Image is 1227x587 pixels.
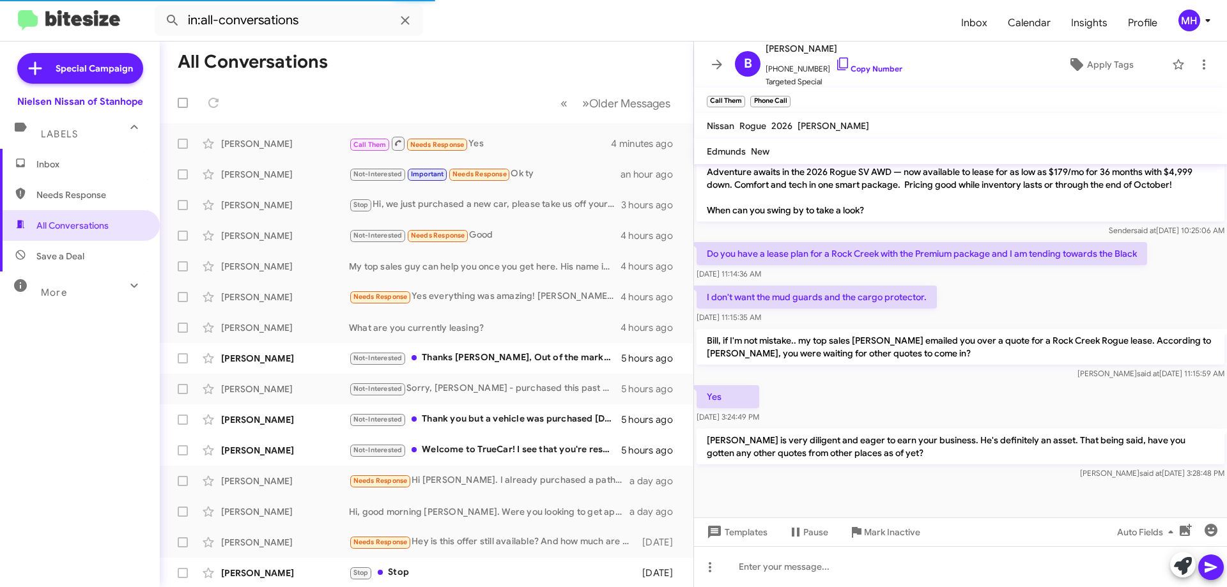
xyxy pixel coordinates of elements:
[1139,468,1162,478] span: said at
[1080,468,1224,478] span: [PERSON_NAME] [DATE] 3:28:48 PM
[1134,225,1156,235] span: said at
[1117,521,1178,544] span: Auto Fields
[36,219,109,232] span: All Conversations
[553,90,678,116] nav: Page navigation example
[353,141,387,149] span: Call Them
[349,289,621,304] div: Yes everything was amazing! [PERSON_NAME] did an awesome job making sure everything went smooth a...
[621,413,683,426] div: 5 hours ago
[751,146,769,157] span: New
[221,137,349,150] div: [PERSON_NAME]
[411,170,444,178] span: Important
[36,188,145,201] span: Needs Response
[349,135,611,151] div: Yes
[221,413,349,426] div: [PERSON_NAME]
[766,56,902,75] span: [PHONE_NUMBER]
[1077,369,1224,378] span: [PERSON_NAME] [DATE] 11:15:59 AM
[575,90,678,116] button: Next
[553,90,575,116] button: Previous
[221,444,349,457] div: [PERSON_NAME]
[621,321,683,334] div: 4 hours ago
[353,354,403,362] span: Not-Interested
[349,412,621,427] div: Thank you but a vehicle was purchased [DATE] for me
[353,446,403,454] span: Not-Interested
[349,321,621,334] div: What are you currently leasing?
[838,521,930,544] button: Mark Inactive
[1061,4,1118,42] a: Insights
[629,505,683,518] div: a day ago
[1107,521,1189,544] button: Auto Fields
[835,64,902,73] a: Copy Number
[744,54,752,74] span: B
[349,443,621,457] div: Welcome to TrueCar! I see that you're responding to a customer. If this is correct, please enter ...
[349,565,636,580] div: Stop
[697,412,759,422] span: [DATE] 3:24:49 PM
[221,505,349,518] div: [PERSON_NAME]
[349,228,621,243] div: Good
[697,429,1224,464] p: [PERSON_NAME] is very diligent and eager to earn your business. He's definitely an asset. That be...
[221,475,349,487] div: [PERSON_NAME]
[221,168,349,181] div: [PERSON_NAME]
[349,167,621,181] div: Ok ty
[349,260,621,273] div: My top sales guy can help you once you get here. His name is [PERSON_NAME]. Just need to know wha...
[221,321,349,334] div: [PERSON_NAME]
[17,53,143,84] a: Special Campaign
[452,170,507,178] span: Needs Response
[750,96,790,107] small: Phone Call
[353,201,369,209] span: Stop
[589,96,670,111] span: Older Messages
[41,128,78,140] span: Labels
[621,229,683,242] div: 4 hours ago
[349,535,636,549] div: Hey is this offer still available? And how much are talking here
[349,381,621,396] div: Sorry, [PERSON_NAME] - purchased this past week. Thanks!
[778,521,838,544] button: Pause
[621,291,683,303] div: 4 hours ago
[411,231,465,240] span: Needs Response
[349,473,629,488] div: Hi [PERSON_NAME]. I already purchased a pathfinder [DATE]. Is this related to that purchase?
[998,4,1061,42] span: Calendar
[694,521,778,544] button: Templates
[629,475,683,487] div: a day ago
[353,385,403,393] span: Not-Interested
[36,158,145,171] span: Inbox
[1118,4,1168,42] a: Profile
[707,96,745,107] small: Call Them
[36,250,84,263] span: Save a Deal
[636,536,683,549] div: [DATE]
[353,293,408,301] span: Needs Response
[155,5,423,36] input: Search
[803,521,828,544] span: Pause
[766,75,902,88] span: Targeted Special
[560,95,567,111] span: «
[636,567,683,579] div: [DATE]
[221,536,349,549] div: [PERSON_NAME]
[221,567,349,579] div: [PERSON_NAME]
[582,95,589,111] span: »
[349,351,621,365] div: Thanks [PERSON_NAME], Out of the market bought a new car over the weekend Thanks again
[56,62,133,75] span: Special Campaign
[951,4,998,42] a: Inbox
[221,383,349,395] div: [PERSON_NAME]
[353,231,403,240] span: Not-Interested
[704,521,768,544] span: Templates
[611,137,683,150] div: 4 minutes ago
[697,269,761,278] span: [DATE] 11:14:36 AM
[707,146,746,157] span: Edmunds
[621,199,683,211] div: 3 hours ago
[621,352,683,365] div: 5 hours ago
[353,476,408,485] span: Needs Response
[697,135,1224,222] p: Hi [PERSON_NAME] it's [PERSON_NAME] at [PERSON_NAME] Nissan of Stanhope. Adventure awaits in the ...
[621,168,683,181] div: an hour ago
[697,385,759,408] p: Yes
[766,41,902,56] span: [PERSON_NAME]
[221,199,349,211] div: [PERSON_NAME]
[697,312,761,322] span: [DATE] 11:15:35 AM
[353,538,408,546] span: Needs Response
[41,287,67,298] span: More
[864,521,920,544] span: Mark Inactive
[697,242,1147,265] p: Do you have a lease plan for a Rock Creek with the Premium package and I am tending towards the B...
[1178,10,1200,31] div: MH
[621,383,683,395] div: 5 hours ago
[707,120,734,132] span: Nissan
[410,141,465,149] span: Needs Response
